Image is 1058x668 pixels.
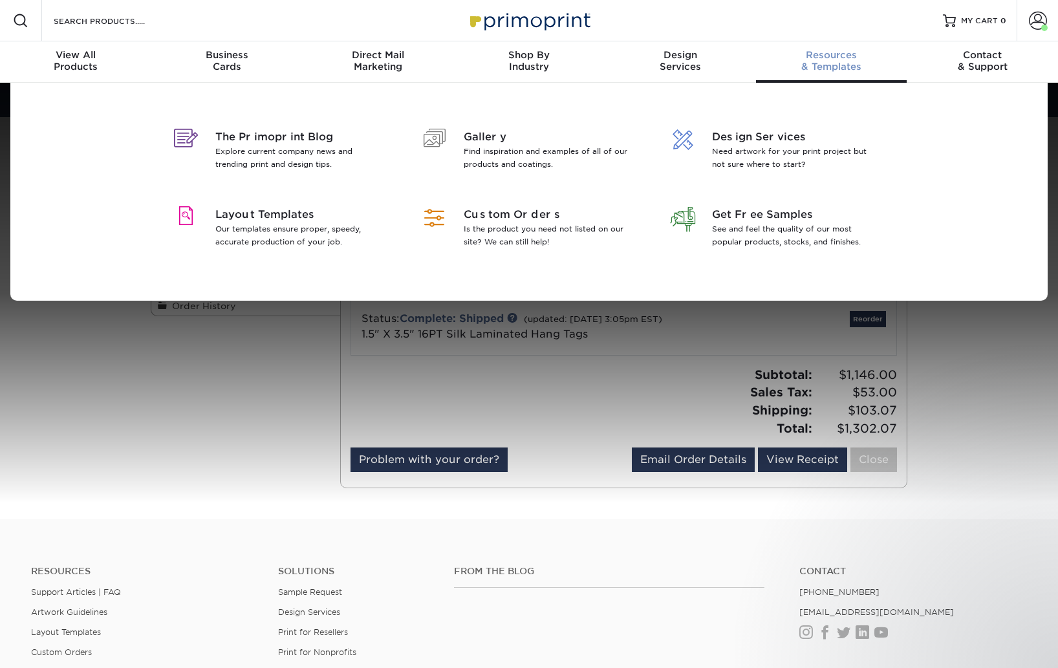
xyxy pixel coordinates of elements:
[151,49,303,61] span: Business
[278,587,342,597] a: Sample Request
[756,49,907,61] span: Resources
[464,6,594,34] img: Primoprint
[961,16,998,27] span: MY CART
[663,114,892,191] a: Design Services Need artwork for your print project but not sure where to start?
[907,41,1058,83] a: Contact& Support
[31,607,107,617] a: Artwork Guidelines
[453,49,605,61] span: Shop By
[215,129,383,145] span: The Primoprint Blog
[278,607,340,617] a: Design Services
[415,191,643,269] a: Custom Orders Is the product you need not listed on our site? We can still help!
[415,114,643,191] a: Gallery Find inspiration and examples of all of our products and coatings.
[215,145,383,171] p: Explore current company news and trending print and design tips.
[464,129,631,145] span: Gallery
[302,49,453,72] div: Marketing
[1000,16,1006,25] span: 0
[663,191,892,269] a: Get Free Samples See and feel the quality of our most popular products, stocks, and finishes.
[605,49,756,72] div: Services
[278,627,348,637] a: Print for Resellers
[215,222,383,248] p: Our templates ensure proper, speedy, accurate production of your job.
[31,627,101,637] a: Layout Templates
[464,145,631,171] p: Find inspiration and examples of all of our products and coatings.
[31,587,121,597] a: Support Articles | FAQ
[799,566,1027,577] a: Contact
[151,41,303,83] a: BusinessCards
[907,49,1058,72] div: & Support
[605,41,756,83] a: DesignServices
[712,222,880,248] p: See and feel the quality of our most popular products, stocks, and finishes.
[215,207,383,222] span: Layout Templates
[712,145,880,171] p: Need artwork for your print project but not sure where to start?
[453,41,605,83] a: Shop ByIndustry
[302,49,453,61] span: Direct Mail
[756,41,907,83] a: Resources& Templates
[464,222,631,248] p: Is the product you need not listed on our site? We can still help!
[907,49,1058,61] span: Contact
[756,49,907,72] div: & Templates
[278,647,356,657] a: Print for Nonprofits
[166,114,395,191] a: The Primoprint Blog Explore current company news and trending print and design tips.
[712,207,880,222] span: Get Free Samples
[31,566,259,577] h4: Resources
[166,191,395,269] a: Layout Templates Our templates ensure proper, speedy, accurate production of your job.
[464,207,631,222] span: Custom Orders
[453,49,605,72] div: Industry
[799,587,880,597] a: [PHONE_NUMBER]
[52,13,178,28] input: SEARCH PRODUCTS.....
[151,49,303,72] div: Cards
[712,129,880,145] span: Design Services
[454,566,764,577] h4: From the Blog
[1014,624,1045,655] iframe: Intercom live chat
[799,607,954,617] a: [EMAIL_ADDRESS][DOMAIN_NAME]
[278,566,435,577] h4: Solutions
[31,647,92,657] a: Custom Orders
[302,41,453,83] a: Direct MailMarketing
[605,49,756,61] span: Design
